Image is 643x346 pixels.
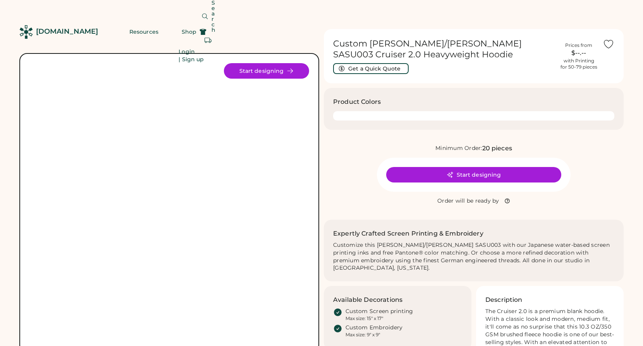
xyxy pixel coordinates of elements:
[560,58,597,70] div: with Printing for 50-79 pieces
[333,97,381,107] h3: Product Colors
[346,315,383,322] div: Max size: 15" x 17"
[346,332,380,338] div: Max size: 9" x 9"
[333,295,402,305] h3: Available Decorations
[29,63,309,343] img: Stanley/Stella SASU003 Product Image
[559,48,598,58] div: $--.--
[437,197,499,205] div: Order will be ready by
[386,167,561,182] button: Start designing
[224,63,309,79] button: Start designing
[182,29,196,34] span: Shop
[346,308,413,315] div: Custom Screen printing
[482,144,512,153] div: 20 pieces
[333,241,614,272] div: Customize this [PERSON_NAME]/[PERSON_NAME] SASU003 with our Japanese water-based screen printing ...
[333,229,483,238] h2: Expertly Crafted Screen Printing & Embroidery
[29,63,309,343] div: SASU003 Style Image
[565,42,592,48] div: Prices from
[435,145,482,152] div: Minimum Order:
[333,63,409,74] button: Get a Quick Quote
[485,295,523,305] h3: Description
[346,324,402,332] div: Custom Embroidery
[172,24,216,40] button: Shop
[36,27,98,36] div: [DOMAIN_NAME]
[333,38,555,60] h1: Custom [PERSON_NAME]/[PERSON_NAME] SASU003 Cruiser 2.0 Heavyweight Hoodie
[120,24,168,40] button: Resources
[19,25,33,39] img: Rendered Logo - Screens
